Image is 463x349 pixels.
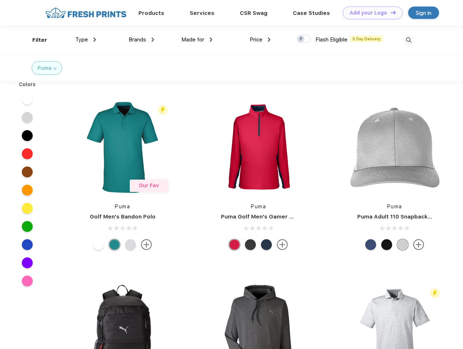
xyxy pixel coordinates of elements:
img: desktop_search.svg [403,34,415,46]
div: Sign in [416,9,431,17]
div: High Rise [125,239,136,250]
div: Puma Black [245,239,256,250]
span: Type [75,36,88,43]
a: Services [190,10,214,16]
a: Puma [251,204,266,209]
span: Brands [129,36,146,43]
div: Green Lagoon [109,239,120,250]
a: Puma Golf Men's Gamer Golf Quarter-Zip [221,213,336,220]
img: func=resize&h=266 [210,99,307,196]
img: func=resize&h=266 [74,99,171,196]
span: 5 Day Delivery [350,36,383,42]
span: Made for [181,36,204,43]
div: Puma [37,64,52,72]
img: more.svg [413,239,424,250]
img: dropdown.png [93,37,96,42]
div: Quarry Brt Whit [397,239,408,250]
img: dropdown.png [210,37,212,42]
a: Products [138,10,164,16]
div: Peacoat Qut Shd [365,239,376,250]
a: CSR Swag [240,10,267,16]
div: Ski Patrol [229,239,240,250]
img: fo%20logo%202.webp [43,7,129,19]
img: flash_active_toggle.svg [430,288,440,298]
img: DT [391,11,396,15]
span: Flash Eligible [315,36,347,43]
div: Pma Blk with Pma Blk [381,239,392,250]
img: dropdown.png [268,37,270,42]
a: Sign in [408,7,439,19]
a: Golf Men's Bandon Polo [90,213,156,220]
a: Puma [115,204,130,209]
div: Navy Blazer [261,239,272,250]
img: dropdown.png [152,37,154,42]
img: flash_active_toggle.svg [158,105,168,115]
span: Price [250,36,262,43]
img: func=resize&h=266 [346,99,443,196]
span: Our Fav [139,182,159,188]
div: Add your Logo [350,10,387,16]
div: Filter [32,36,47,44]
div: Colors [13,81,41,88]
div: Bright White [93,239,104,250]
img: more.svg [141,239,152,250]
img: filter_cancel.svg [54,67,56,70]
a: Puma [387,204,402,209]
img: more.svg [277,239,288,250]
